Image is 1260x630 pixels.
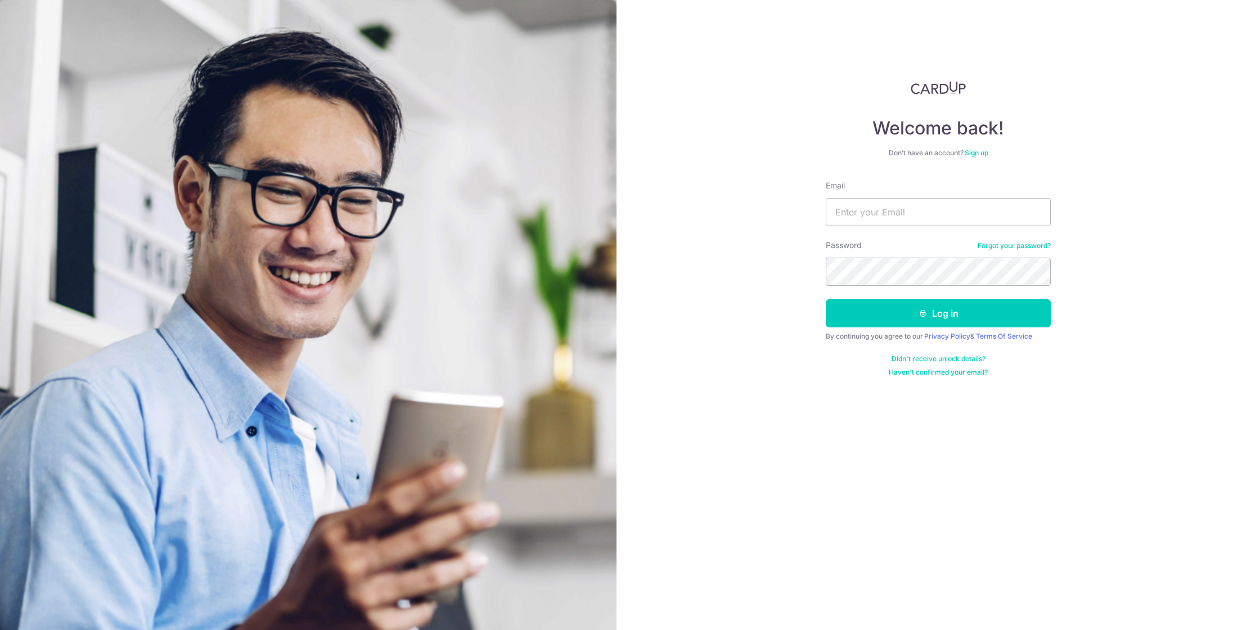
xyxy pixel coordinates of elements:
a: Privacy Policy [924,332,970,340]
div: Don’t have an account? [826,148,1051,157]
a: Forgot your password? [978,241,1051,250]
div: By continuing you agree to our & [826,332,1051,341]
a: Didn't receive unlock details? [892,354,985,363]
h4: Welcome back! [826,117,1051,139]
label: Email [826,180,845,191]
a: Haven't confirmed your email? [889,368,988,377]
label: Password [826,240,862,251]
a: Sign up [965,148,988,157]
input: Enter your Email [826,198,1051,226]
a: Terms Of Service [976,332,1032,340]
button: Log in [826,299,1051,327]
img: CardUp Logo [911,81,966,94]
